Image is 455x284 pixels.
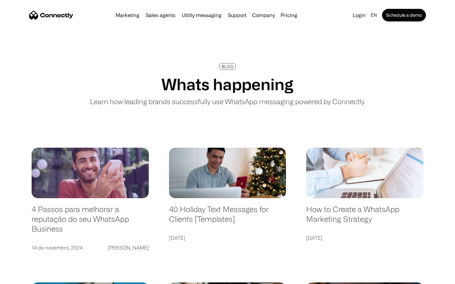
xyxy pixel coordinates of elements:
div: Company [252,11,275,20]
div: [PERSON_NAME] [108,243,149,252]
aside: Language selected: English [6,273,38,282]
div: 14 de novembro, 2024 [32,243,82,252]
a: How to Create a WhatsApp Marketing Strategy [306,204,423,230]
a: 4 Passos para melhorar a reputação do seu WhatsApp Business [32,204,149,240]
ul: Language list [13,273,38,282]
div: [DATE] [169,234,185,242]
a: Schedule a demo [382,9,426,21]
div: en [371,11,377,20]
div: BLOG [221,64,234,69]
a: 40 Holiday Text Messages for Clients [Templates] [169,204,286,230]
a: Utility messaging [179,13,224,18]
a: Pricing [278,13,300,18]
div: [DATE] [306,234,322,242]
a: Sales agents [143,13,178,18]
h1: Whats happening [161,75,294,94]
a: Marketing [113,13,142,18]
p: Learn how leading brands successfully use WhatsApp messaging powered by Connectly. [90,96,365,107]
a: Login [350,11,368,20]
a: Support [225,13,249,18]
